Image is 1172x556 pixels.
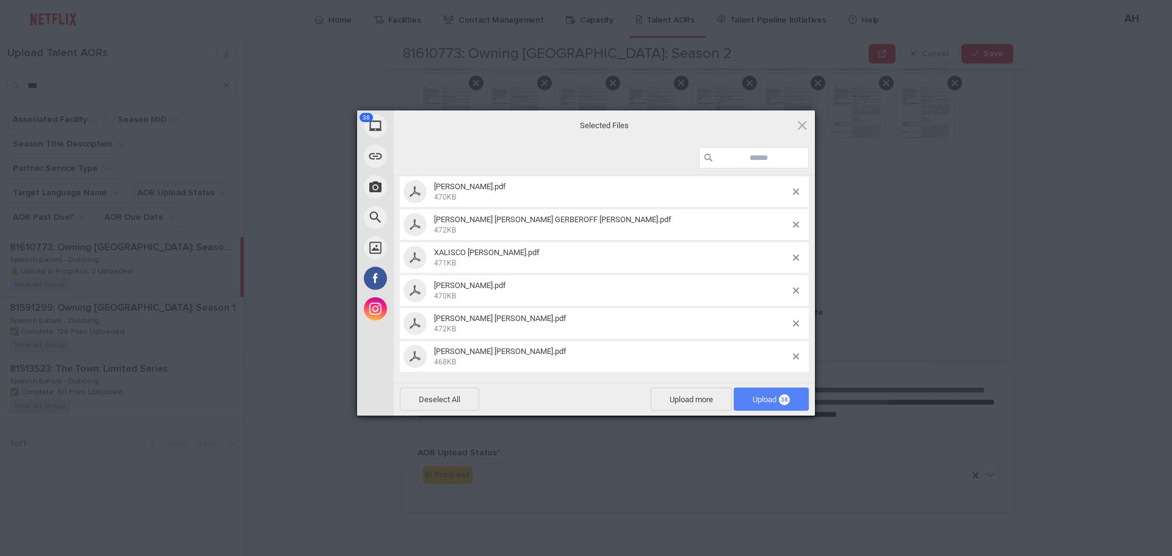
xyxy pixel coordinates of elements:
span: 470KB [434,292,456,300]
div: Take Photo [357,171,504,202]
span: STEPHANY ESPINOSA MENESES.pdf [430,182,793,202]
div: Link (URL) [357,141,504,171]
div: Unsplash [357,233,504,263]
span: [PERSON_NAME].pdf [434,182,506,191]
span: 471KB [434,259,456,267]
span: [PERSON_NAME] [PERSON_NAME].pdf [434,314,566,323]
span: YAMIL ATALA CABRERA.pdf [430,314,793,334]
div: Instagram [357,294,504,324]
span: 470KB [434,193,456,201]
span: [PERSON_NAME] [PERSON_NAME].pdf [434,347,566,356]
span: XIMENA RESTREPO TAPIA.pdf [430,281,793,301]
span: 38 [360,113,373,122]
span: Upload more [651,388,732,411]
span: 472KB [434,226,456,234]
span: Click here or hit ESC to close picker [795,118,809,132]
div: My Device [357,110,504,141]
span: 472KB [434,325,456,333]
span: [PERSON_NAME].pdf [434,281,506,290]
span: XALISCO JOSE MORENO GAYTAN.pdf [430,248,793,268]
span: XALISCO [PERSON_NAME].pdf [434,248,540,257]
span: Selected Files [482,120,726,131]
span: VALENTINA MARIEL GERBEROFF MUÑOZ.pdf [430,215,793,235]
span: [PERSON_NAME] [PERSON_NAME] GERBEROFF [PERSON_NAME].pdf [434,215,671,224]
span: KARLA GABRIELA ORTÍZ HERNÁNDEZ.pdf [430,347,793,367]
span: Upload [753,395,790,404]
span: 38 [779,394,790,405]
div: Facebook [357,263,504,294]
span: 468KB [434,358,456,366]
span: Upload [734,388,809,411]
div: Web Search [357,202,504,233]
span: Deselect All [400,388,479,411]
